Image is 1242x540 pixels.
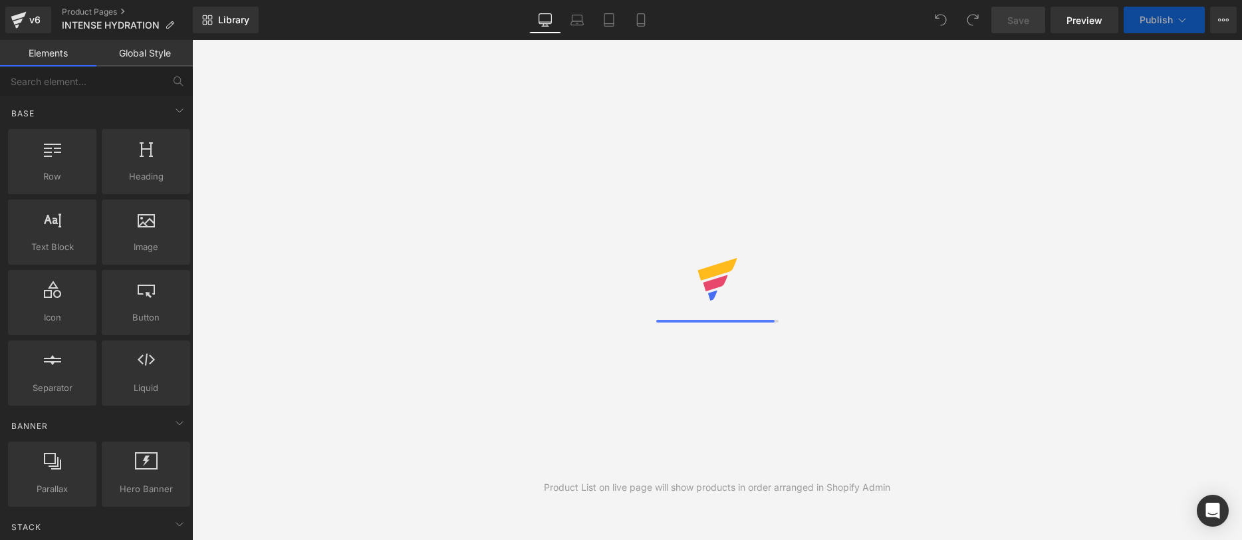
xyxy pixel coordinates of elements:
span: Publish [1140,15,1173,25]
span: Text Block [12,240,92,254]
button: More [1210,7,1237,33]
span: Save [1007,13,1029,27]
span: Row [12,170,92,184]
a: Preview [1051,7,1118,33]
span: Heading [106,170,186,184]
button: Publish [1124,7,1205,33]
span: Separator [12,381,92,395]
span: Banner [10,420,49,432]
span: Library [218,14,249,26]
button: Redo [959,7,986,33]
span: Stack [10,521,43,533]
div: Open Intercom Messenger [1197,495,1229,527]
span: Parallax [12,482,92,496]
a: Global Style [96,40,193,67]
span: Image [106,240,186,254]
a: Mobile [625,7,657,33]
span: INTENSE HYDRATION [62,20,160,31]
a: New Library [193,7,259,33]
a: Laptop [561,7,593,33]
button: Undo [928,7,954,33]
a: Product Pages [62,7,193,17]
span: Icon [12,311,92,325]
span: Hero Banner [106,482,186,496]
div: Product List on live page will show products in order arranged in Shopify Admin [544,480,890,495]
span: Preview [1066,13,1102,27]
a: Desktop [529,7,561,33]
span: Button [106,311,186,325]
a: v6 [5,7,51,33]
a: Tablet [593,7,625,33]
span: Base [10,107,36,120]
span: Liquid [106,381,186,395]
div: v6 [27,11,43,29]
